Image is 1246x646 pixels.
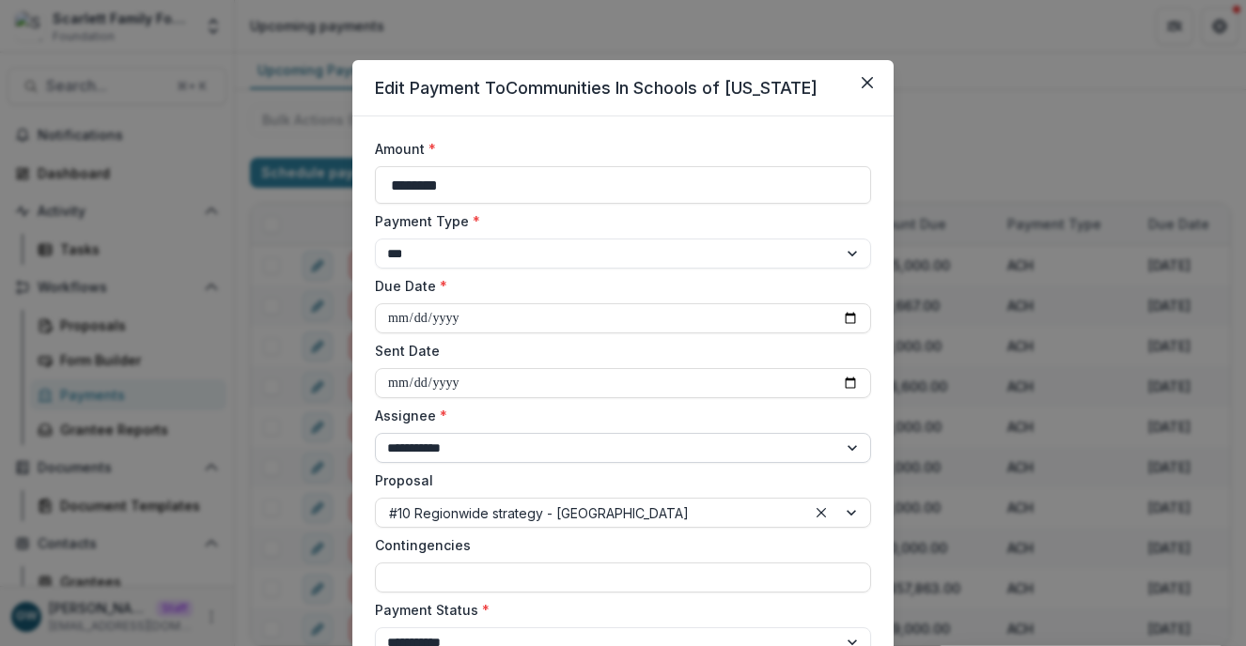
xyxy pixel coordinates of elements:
label: Amount [375,139,860,159]
label: Proposal [375,470,860,490]
label: Sent Date [375,341,860,361]
label: Payment Status [375,600,860,620]
button: Close [852,68,882,98]
label: Contingencies [375,535,860,555]
label: Due Date [375,276,860,296]
label: Payment Type [375,211,860,231]
div: Clear selected options [810,501,833,524]
header: Edit Payment To Communities In Schools of [US_STATE] [352,60,894,116]
label: Assignee [375,406,860,425]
